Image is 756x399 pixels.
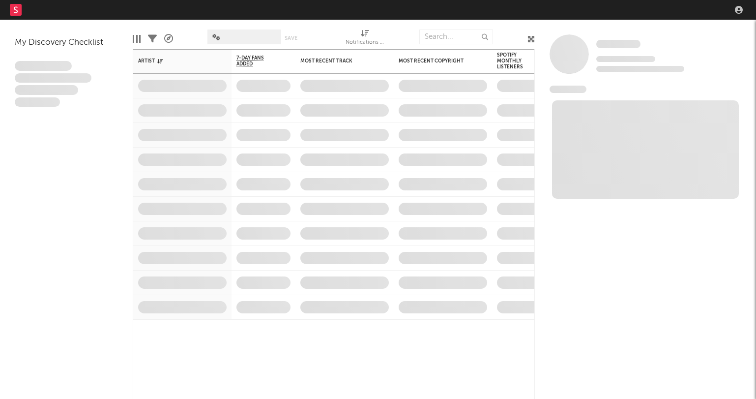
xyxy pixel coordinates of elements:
[497,52,531,70] div: Spotify Monthly Listeners
[15,37,118,49] div: My Discovery Checklist
[164,25,173,53] div: A&R Pipeline
[399,58,472,64] div: Most Recent Copyright
[596,40,640,48] span: Some Artist
[15,61,72,71] span: Lorem ipsum dolor
[285,35,297,41] button: Save
[148,25,157,53] div: Filters
[346,37,385,49] div: Notifications (Artist)
[550,86,586,93] span: News Feed
[346,25,385,53] div: Notifications (Artist)
[596,66,684,72] span: 0 fans last week
[15,73,91,83] span: Integer aliquet in purus et
[236,55,276,67] span: 7-Day Fans Added
[300,58,374,64] div: Most Recent Track
[596,56,655,62] span: Tracking Since: [DATE]
[419,30,493,44] input: Search...
[15,85,78,95] span: Praesent ac interdum
[15,97,60,107] span: Aliquam viverra
[596,39,640,49] a: Some Artist
[138,58,212,64] div: Artist
[133,25,141,53] div: Edit Columns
